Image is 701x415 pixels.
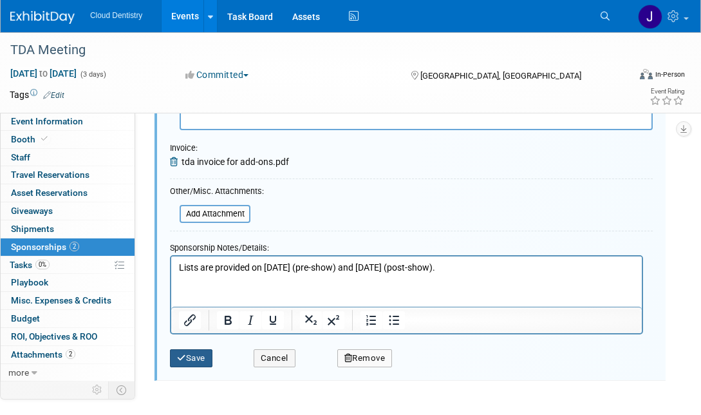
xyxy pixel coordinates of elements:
[90,11,142,20] span: Cloud Dentistry
[1,220,135,238] a: Shipments
[6,39,618,62] div: TDA Meeting
[10,260,50,270] span: Tasks
[1,256,135,274] a: Tasks0%
[35,260,50,269] span: 0%
[171,256,642,307] iframe: Rich Text Area
[11,224,54,234] span: Shipments
[11,277,48,287] span: Playbook
[11,134,50,144] span: Booth
[8,367,29,378] span: more
[1,292,135,309] a: Misc. Expenses & Credits
[11,169,89,180] span: Travel Reservations
[11,331,97,342] span: ROI, Objectives & ROO
[1,310,135,327] a: Budget
[640,69,653,79] img: Format-Inperson.png
[1,202,135,220] a: Giveaways
[10,88,64,101] td: Tags
[170,349,212,367] button: Save
[109,381,135,398] td: Toggle Event Tabs
[655,70,685,79] div: In-Person
[1,149,135,166] a: Staff
[11,313,40,323] span: Budget
[1,113,135,130] a: Event Information
[86,381,109,398] td: Personalize Event Tab Strip
[1,328,135,345] a: ROI, Objectives & ROO
[10,68,77,79] span: [DATE] [DATE]
[182,157,289,167] span: tda invoice for add-ons.pdf
[322,311,344,329] button: Superscript
[170,142,289,155] div: Invoice:
[420,71,581,81] span: [GEOGRAPHIC_DATA], [GEOGRAPHIC_DATA]
[217,311,239,329] button: Bold
[170,157,182,167] a: Remove Attachment
[66,349,75,359] span: 2
[11,206,53,216] span: Giveaways
[239,311,261,329] button: Italic
[1,364,135,381] a: more
[179,311,201,329] button: Insert/edit link
[11,188,88,198] span: Asset Reservations
[254,349,295,367] button: Cancel
[79,70,106,79] span: (3 days)
[11,152,30,162] span: Staff
[581,67,685,86] div: Event Format
[170,236,643,255] div: Sponsorship Notes/Details:
[1,184,135,202] a: Asset Reservations
[1,346,135,363] a: Attachments2
[337,349,393,367] button: Remove
[638,5,662,29] img: Jessica Estrada
[41,135,48,142] i: Booth reservation complete
[43,91,64,100] a: Edit
[70,242,79,251] span: 2
[10,11,75,24] img: ExhibitDay
[11,242,79,252] span: Sponsorships
[360,311,382,329] button: Numbered list
[11,349,75,360] span: Attachments
[650,88,684,95] div: Event Rating
[11,295,111,305] span: Misc. Expenses & Credits
[1,131,135,148] a: Booth
[383,311,405,329] button: Bullet list
[37,68,50,79] span: to
[1,274,135,291] a: Playbook
[181,68,254,81] button: Committed
[170,186,264,200] div: Other/Misc. Attachments:
[262,311,284,329] button: Underline
[300,311,322,329] button: Subscript
[1,238,135,256] a: Sponsorships2
[11,116,83,126] span: Event Information
[1,166,135,184] a: Travel Reservations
